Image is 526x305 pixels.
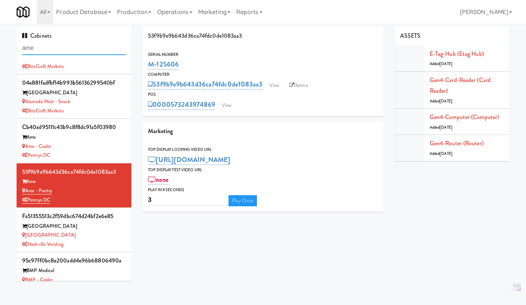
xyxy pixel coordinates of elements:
[266,80,283,91] a: View
[22,255,126,266] div: 95c97ff0bc8e200add4e96b68806490a
[17,208,131,252] li: fa51355513c2f59dbc674d24bf2e6e85[GEOGRAPHIC_DATA] [GEOGRAPHIC_DATA]Noshville Vending
[430,76,491,95] a: Gen4-card-reader (Card Reader)
[22,54,69,61] a: Alameda West - Drink
[22,31,52,40] span: Cabinets
[22,222,126,231] div: [GEOGRAPHIC_DATA]
[22,88,126,98] div: [GEOGRAPHIC_DATA]
[430,61,453,67] span: Added
[22,133,126,142] div: Ame
[148,71,378,78] div: Computer
[22,187,52,194] a: Ame - Pantry
[430,139,484,148] a: Gen4-router (Router)
[148,91,378,98] div: POS
[22,107,64,114] a: BiteCraft Markets
[22,241,63,248] a: Noshville Vending
[148,186,378,194] div: Play in X seconds
[142,27,384,45] div: 53f9b9e9b643d36ca74fdc0de1083aa3
[148,79,262,89] a: 53f9b9e9b643d36ca74fdc0de1083aa3
[22,211,126,222] div: fa51355513c2f59dbc674d24bf2e6e85
[430,113,499,121] a: Gen4-computer (Computer)
[22,98,70,105] a: Alameda West - Snack
[22,266,126,275] div: BMP Medical
[22,196,50,204] a: Pennys DC
[430,98,453,104] span: Added
[17,6,30,18] img: Micromart
[148,174,168,185] a: none
[440,125,453,130] span: [DATE]
[148,127,173,135] span: Marketing
[440,151,453,156] span: [DATE]
[17,252,131,296] li: 95c97ff0bc8e200add4e96b68806490aBMP Medical BMP - CoolerUpscale Amenity Solutions
[148,59,179,70] a: M-125606
[228,195,257,206] a: Play Once
[430,151,453,156] span: Added
[440,61,453,67] span: [DATE]
[22,41,126,55] input: Search cabinets
[22,177,126,186] div: Ame
[148,166,378,174] div: Top Display Test Video Url
[22,63,64,70] a: BiteCraft Markets
[22,77,126,88] div: 04e881fadfbf14b993b56136299540bf
[218,100,235,111] a: View
[430,125,453,130] span: Added
[148,99,215,110] a: 0000573243974869
[400,31,421,40] span: ASSETS
[22,143,51,150] a: Ame - Cooler
[22,231,76,238] a: [GEOGRAPHIC_DATA]
[22,276,52,283] a: BMP - Cooler
[430,50,484,58] a: E-tag-hub (Etag Hub)
[17,119,131,163] li: cb40ad95111c43b9c8f8dc91a5f03980Ame Ame - CoolerPennys DC
[22,122,126,133] div: cb40ad95111c43b9c8f8dc91a5f03980
[286,80,312,91] a: Balena
[148,51,378,58] div: Serial Number
[17,74,131,119] li: 04e881fadfbf14b993b56136299540bf[GEOGRAPHIC_DATA] Alameda West - SnackBiteCraft Markets
[22,152,50,159] a: Pennys DC
[440,98,453,104] span: [DATE]
[17,163,131,208] li: 53f9b9e9b643d36ca74fdc0de1083aa3Ame Ame - PantryPennys DC
[148,146,378,153] div: Top Display Looping Video Url
[22,166,126,177] div: 53f9b9e9b643d36ca74fdc0de1083aa3
[148,155,230,165] a: [URL][DOMAIN_NAME]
